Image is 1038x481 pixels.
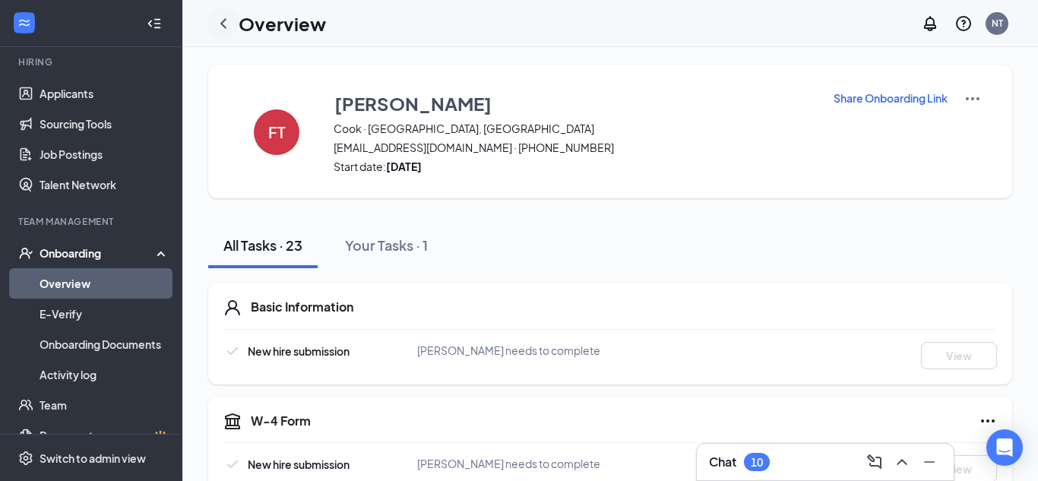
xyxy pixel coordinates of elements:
[147,16,162,31] svg: Collapse
[223,299,242,317] svg: User
[268,127,286,138] h4: FT
[223,412,242,430] svg: TaxGovernmentIcon
[417,343,600,357] span: [PERSON_NAME] needs to complete
[40,268,169,299] a: Overview
[223,455,242,473] svg: Checkmark
[223,342,242,360] svg: Checkmark
[248,344,350,358] span: New hire submission
[18,245,33,261] svg: UserCheck
[345,236,428,255] div: Your Tasks · 1
[979,412,997,430] svg: Ellipses
[862,450,887,474] button: ComposeMessage
[40,169,169,200] a: Talent Network
[417,457,600,470] span: [PERSON_NAME] needs to complete
[18,215,166,228] div: Team Management
[334,140,814,155] span: [EMAIL_ADDRESS][DOMAIN_NAME] · [PHONE_NUMBER]
[334,121,814,136] span: Cook · [GEOGRAPHIC_DATA], [GEOGRAPHIC_DATA]
[917,450,941,474] button: Minimize
[334,90,814,117] button: [PERSON_NAME]
[751,456,763,469] div: 10
[40,390,169,420] a: Team
[890,450,914,474] button: ChevronUp
[866,453,884,471] svg: ComposeMessage
[709,454,736,470] h3: Chat
[251,299,353,315] h5: Basic Information
[921,14,939,33] svg: Notifications
[18,55,166,68] div: Hiring
[40,245,157,261] div: Onboarding
[214,14,233,33] svg: ChevronLeft
[954,14,973,33] svg: QuestionInfo
[334,90,492,116] h3: [PERSON_NAME]
[964,90,982,108] img: More Actions
[986,429,1023,466] div: Open Intercom Messenger
[992,17,1003,30] div: NT
[40,329,169,359] a: Onboarding Documents
[239,11,326,36] h1: Overview
[18,451,33,466] svg: Settings
[386,160,422,173] strong: [DATE]
[239,90,315,174] button: FT
[40,420,169,451] a: DocumentsCrown
[251,413,311,429] h5: W-4 Form
[40,451,146,466] div: Switch to admin view
[17,15,32,30] svg: WorkstreamLogo
[893,453,911,471] svg: ChevronUp
[40,109,169,139] a: Sourcing Tools
[833,90,948,106] button: Share Onboarding Link
[40,359,169,390] a: Activity log
[248,457,350,471] span: New hire submission
[921,342,997,369] button: View
[40,78,169,109] a: Applicants
[834,90,948,106] p: Share Onboarding Link
[223,236,302,255] div: All Tasks · 23
[40,299,169,329] a: E-Verify
[920,453,938,471] svg: Minimize
[40,139,169,169] a: Job Postings
[334,159,814,174] span: Start date:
